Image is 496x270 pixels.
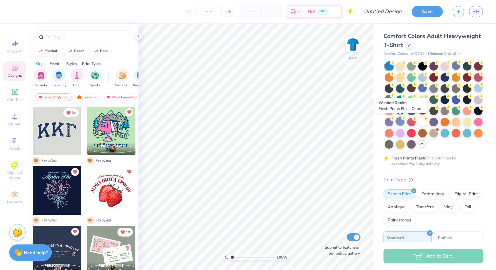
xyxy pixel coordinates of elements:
[24,250,48,256] strong: Need help?
[72,111,76,114] span: 34
[93,49,99,53] img: trend_line.gif
[125,168,133,176] button: Unlike
[50,61,61,67] div: Events
[391,156,426,161] strong: Fresh Prints Flash:
[73,72,80,79] img: Club Image
[264,8,277,15] span: – –
[90,46,111,56] button: bear
[74,49,85,53] div: beach
[66,61,77,67] div: Styles
[383,189,415,199] div: Screen Print
[125,108,133,116] button: Unlike
[386,234,404,241] span: Standard
[383,202,410,212] div: Applique
[412,6,443,17] button: Save
[35,83,47,88] span: Sorority
[37,72,45,79] img: Sorority Image
[417,189,448,199] div: Embroidery
[90,83,100,88] span: Sports
[32,157,40,164] span: R H
[52,69,66,88] button: filter button
[64,46,88,56] button: beach
[87,217,94,224] span: R H
[38,49,43,53] img: trend_line.gif
[55,72,62,79] img: Fraternity Image
[133,69,148,88] button: filter button
[43,263,71,268] span: [PERSON_NAME]
[383,176,483,184] div: Print Type
[450,189,482,199] div: Digital Print
[34,69,47,88] button: filter button
[38,95,43,99] img: most_fav.gif
[115,69,130,88] button: filter button
[10,146,20,151] span: Greek
[36,61,45,67] div: Orgs
[346,38,360,51] img: Back
[460,202,476,212] div: Foil
[63,108,79,117] button: Unlike
[383,32,481,49] span: Comfort Colors Adult Heavyweight T-Shirt
[115,83,130,88] span: Game Day
[383,216,415,225] div: Rhinestones
[70,69,83,88] div: filter for Club
[117,228,133,237] button: Unlike
[91,72,99,79] img: Sports Image
[52,69,66,88] div: filter for Fraternity
[320,9,326,14] span: FREE
[428,51,461,57] span: Minimum Order: 24 +
[133,83,148,88] span: Rush & Bid
[379,106,422,111] span: Fresh Prints Flash Color
[321,244,361,256] label: Submit to feature on our public gallery.
[45,49,59,53] div: football
[68,49,73,53] img: trend_line.gif
[440,202,458,212] div: Vinyl
[3,170,26,180] span: Clipart & logos
[391,155,472,167] div: This color can be expedited for 5 day delivery.
[106,95,111,99] img: most_fav.gif
[71,228,79,236] button: Unlike
[96,158,111,163] span: Fav by You
[359,5,407,18] input: Untitled Design
[119,72,126,79] img: Game Day Image
[103,93,140,101] div: Most Favorited
[472,8,480,15] span: RH
[71,168,79,176] button: Unlike
[45,33,129,40] input: Try "Alpha"
[375,98,427,113] div: Washed Denim
[35,93,72,101] div: Your Org's Fav
[32,217,40,224] span: R H
[469,6,483,17] a: RH
[115,69,130,88] div: filter for Game Day
[76,95,82,99] img: trending.gif
[96,218,111,223] span: Fav by You
[73,83,80,88] span: Club
[133,69,148,88] div: filter for Rush & Bid
[100,49,108,53] div: bear
[8,73,22,78] span: Designs
[277,254,287,260] span: 100 %
[126,231,130,234] span: 19
[7,49,23,54] span: Image AI
[7,97,23,102] span: Add Text
[34,69,47,88] div: filter for Sorority
[42,158,57,163] span: Fav by You
[97,144,125,149] span: [PERSON_NAME]
[383,51,408,57] span: Comfort Colors
[97,149,125,154] span: ,
[411,51,425,57] span: # C1717
[196,6,222,17] input: – –
[243,8,256,15] span: – –
[87,157,94,164] span: R H
[73,93,101,101] div: Trending
[82,61,102,67] div: Print Types
[438,234,452,241] span: Puff Ink
[412,202,438,212] div: Transfers
[7,199,23,205] span: Decorate
[137,72,144,79] img: Rush & Bid Image
[8,121,21,127] span: Upload
[70,69,83,88] button: filter button
[88,69,101,88] button: filter button
[34,46,62,56] button: football
[349,54,357,60] div: Back
[88,69,101,88] div: filter for Sports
